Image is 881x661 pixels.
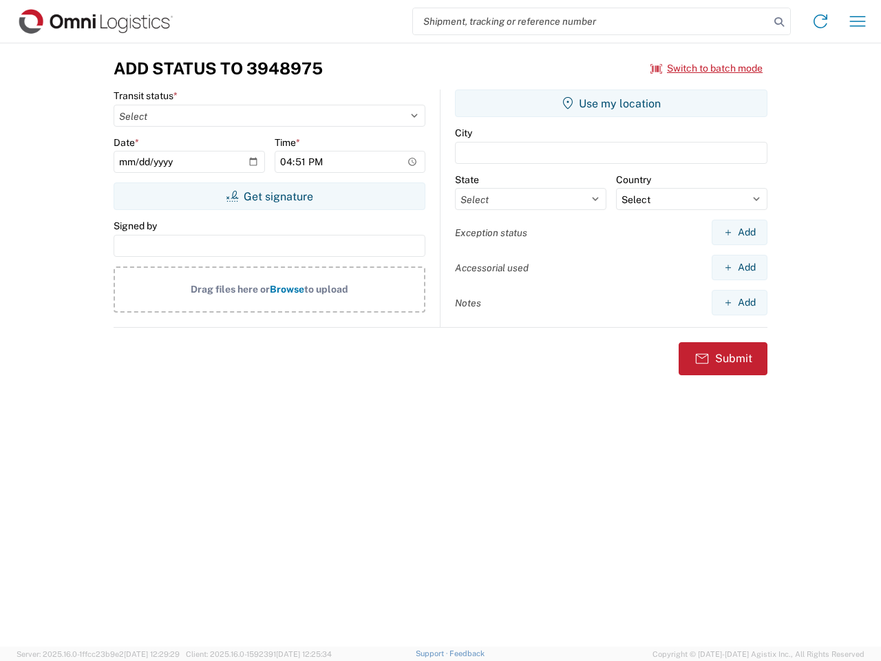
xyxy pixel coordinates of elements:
[275,136,300,149] label: Time
[652,648,864,660] span: Copyright © [DATE]-[DATE] Agistix Inc., All Rights Reserved
[455,227,527,239] label: Exception status
[455,174,479,186] label: State
[270,284,304,295] span: Browse
[17,650,180,658] span: Server: 2025.16.0-1ffcc23b9e2
[114,136,139,149] label: Date
[114,182,425,210] button: Get signature
[114,90,178,102] label: Transit status
[114,59,323,78] h3: Add Status to 3948975
[712,290,767,315] button: Add
[712,255,767,280] button: Add
[455,262,529,274] label: Accessorial used
[712,220,767,245] button: Add
[616,174,651,186] label: Country
[679,342,767,375] button: Submit
[304,284,348,295] span: to upload
[455,127,472,139] label: City
[416,649,450,658] a: Support
[650,57,763,80] button: Switch to batch mode
[455,90,767,117] button: Use my location
[455,297,481,309] label: Notes
[124,650,180,658] span: [DATE] 12:29:29
[114,220,157,232] label: Signed by
[413,8,769,34] input: Shipment, tracking or reference number
[449,649,485,658] a: Feedback
[276,650,332,658] span: [DATE] 12:25:34
[191,284,270,295] span: Drag files here or
[186,650,332,658] span: Client: 2025.16.0-1592391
